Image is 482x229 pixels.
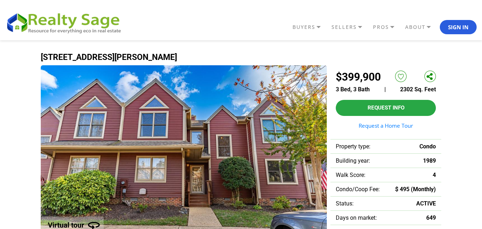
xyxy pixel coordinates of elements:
[400,86,436,93] span: 2302 Sq. Feet
[416,200,436,207] span: ACTIVE
[336,200,354,207] span: Status:
[336,123,436,128] a: Request a Home Tour
[433,172,436,178] span: 4
[336,100,436,116] button: Request Info
[384,86,386,93] span: |
[291,21,330,33] a: BUYERS
[336,86,370,93] span: 3 Bed, 3 Bath
[403,21,440,33] a: ABOUT
[336,71,381,83] h2: $399,900
[41,53,441,62] h1: [STREET_ADDRESS][PERSON_NAME]
[426,214,436,221] span: 649
[330,21,371,33] a: SELLERS
[5,11,127,34] img: REALTY SAGE
[336,157,370,164] span: Building year:
[336,214,377,221] span: Days on market:
[336,172,365,178] span: Walk Score:
[371,21,403,33] a: PROS
[395,186,436,193] span: $ 495 (Monthly)
[423,157,436,164] span: 1989
[419,143,436,150] span: Condo
[336,186,380,193] span: Condo/Coop Fee:
[336,143,370,150] span: Property type:
[440,20,477,34] button: Sign In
